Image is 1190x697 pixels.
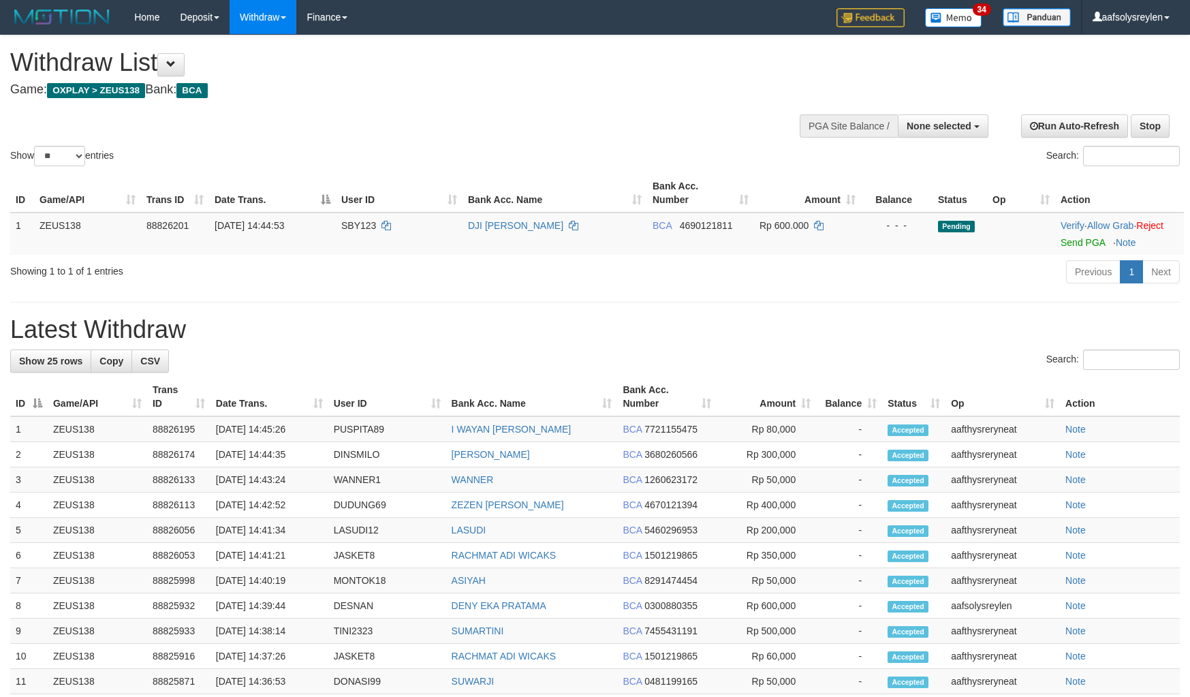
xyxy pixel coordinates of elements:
a: DJI [PERSON_NAME] [468,220,563,231]
a: Note [1065,550,1086,561]
span: BCA [623,499,642,510]
span: Rp 600.000 [760,220,809,231]
a: ASIYAH [452,575,486,586]
td: MONTOK18 [328,568,446,593]
td: DINSMILO [328,442,446,467]
span: BCA [623,600,642,611]
h1: Latest Withdraw [10,316,1180,343]
a: Stop [1131,114,1170,138]
span: Copy 1260623172 to clipboard [644,474,698,485]
th: Amount: activate to sort column ascending [754,174,861,213]
td: 88826056 [147,518,210,543]
a: CSV [131,350,169,373]
th: Bank Acc. Name: activate to sort column ascending [463,174,647,213]
a: RACHMAT ADI WICAKS [452,651,557,662]
label: Search: [1046,350,1180,370]
a: Reject [1136,220,1163,231]
th: User ID: activate to sort column ascending [328,377,446,416]
a: 1 [1120,260,1143,283]
a: Note [1065,600,1086,611]
td: - [816,568,882,593]
td: 4 [10,493,48,518]
a: Copy [91,350,132,373]
td: ZEUS138 [48,669,147,694]
td: 8 [10,593,48,619]
a: Verify [1061,220,1084,231]
td: DUDUNG69 [328,493,446,518]
span: Copy 4670121394 to clipboard [644,499,698,510]
th: Game/API: activate to sort column ascending [34,174,141,213]
td: [DATE] 14:41:34 [210,518,328,543]
td: [DATE] 14:44:35 [210,442,328,467]
td: · · [1055,213,1184,255]
a: Note [1065,625,1086,636]
span: Pending [938,221,975,232]
span: CSV [140,356,160,367]
h1: Withdraw List [10,49,780,76]
span: None selected [907,121,971,131]
td: 6 [10,543,48,568]
td: Rp 80,000 [717,416,816,442]
td: ZEUS138 [48,416,147,442]
td: 88826053 [147,543,210,568]
span: BCA [623,449,642,460]
span: Copy 0300880355 to clipboard [644,600,698,611]
span: Accepted [888,500,928,512]
td: 3 [10,467,48,493]
span: BCA [623,424,642,435]
td: [DATE] 14:45:26 [210,416,328,442]
span: [DATE] 14:44:53 [215,220,284,231]
td: 5 [10,518,48,543]
span: Copy 3680260566 to clipboard [644,449,698,460]
td: ZEUS138 [34,213,141,255]
a: Send PGA [1061,237,1105,248]
span: Accepted [888,677,928,688]
td: aafsolysreylen [945,593,1060,619]
td: Rp 60,000 [717,644,816,669]
td: Rp 500,000 [717,619,816,644]
td: - [816,669,882,694]
th: ID [10,174,34,213]
span: Accepted [888,525,928,537]
span: 34 [973,3,991,16]
span: BCA [623,676,642,687]
div: PGA Site Balance / [800,114,898,138]
td: JASKET8 [328,543,446,568]
div: Showing 1 to 1 of 1 entries [10,259,486,278]
select: Showentries [34,146,85,166]
td: [DATE] 14:40:19 [210,568,328,593]
th: Trans ID: activate to sort column ascending [147,377,210,416]
a: Allow Grab [1087,220,1133,231]
td: ZEUS138 [48,467,147,493]
span: Copy 7721155475 to clipboard [644,424,698,435]
input: Search: [1083,146,1180,166]
th: Op: activate to sort column ascending [945,377,1060,416]
input: Search: [1083,350,1180,370]
td: 1 [10,213,34,255]
td: JASKET8 [328,644,446,669]
span: BCA [623,625,642,636]
th: Amount: activate to sort column ascending [717,377,816,416]
td: [DATE] 14:38:14 [210,619,328,644]
span: Accepted [888,424,928,436]
td: Rp 50,000 [717,467,816,493]
a: LASUDI [452,525,486,536]
span: Accepted [888,651,928,663]
a: Next [1142,260,1180,283]
a: Note [1116,237,1136,248]
span: OXPLAY > ZEUS138 [47,83,145,98]
img: Feedback.jpg [836,8,905,27]
span: Accepted [888,576,928,587]
th: Bank Acc. Number: activate to sort column ascending [617,377,717,416]
td: aafthysreryneat [945,416,1060,442]
td: - [816,619,882,644]
th: Balance: activate to sort column ascending [816,377,882,416]
td: 88825916 [147,644,210,669]
a: SUWARJI [452,676,494,687]
a: Note [1065,449,1086,460]
th: Action [1055,174,1184,213]
td: 88825933 [147,619,210,644]
a: WANNER [452,474,494,485]
td: WANNER1 [328,467,446,493]
a: Note [1065,651,1086,662]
